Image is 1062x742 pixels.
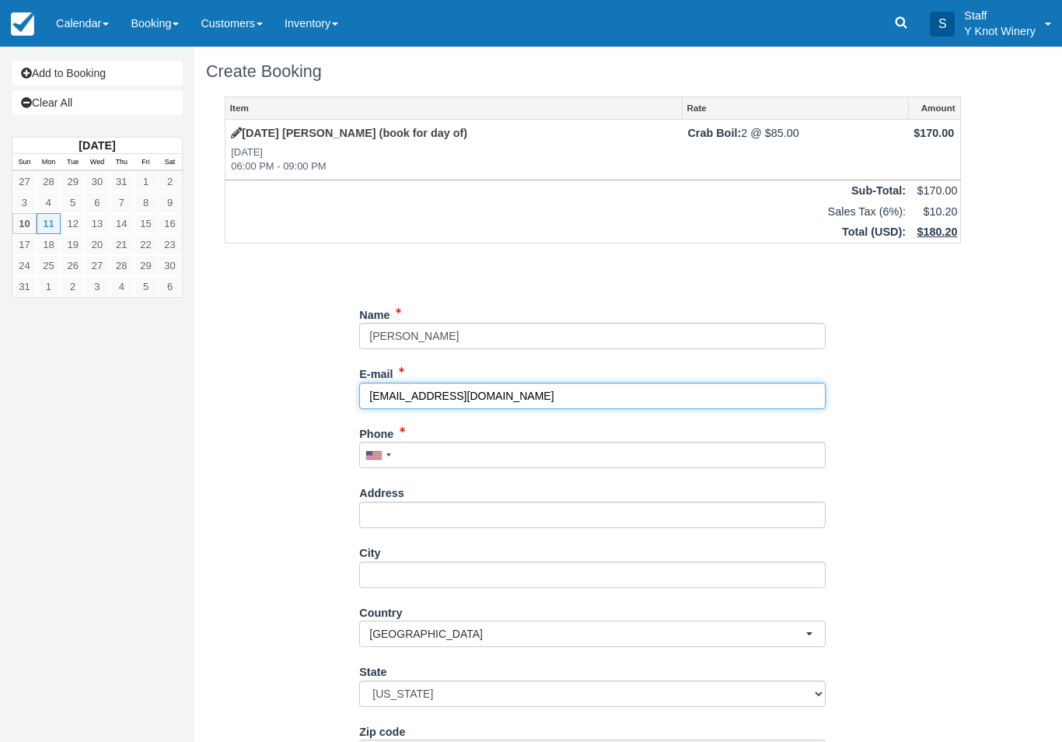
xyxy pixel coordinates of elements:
label: City [359,540,380,562]
a: 1 [134,171,158,192]
a: 14 [110,213,134,234]
a: 9 [158,192,182,213]
a: 2 [158,171,182,192]
a: 31 [110,171,134,192]
p: Y Knot Winery [964,23,1036,39]
span: [GEOGRAPHIC_DATA] [369,626,805,642]
a: 29 [61,171,85,192]
a: 20 [85,234,109,255]
a: 30 [158,255,182,276]
a: 19 [61,234,85,255]
a: 27 [85,255,109,276]
a: 3 [12,192,37,213]
a: 30 [85,171,109,192]
a: 4 [110,276,134,297]
a: 12 [61,213,85,234]
label: Country [359,600,402,621]
a: 1 [37,276,61,297]
a: Rate [683,97,908,119]
a: 11 [37,213,61,234]
span: USD [875,226,898,238]
th: Sat [158,154,182,171]
em: [DATE] 06:00 PM - 09:00 PM [231,145,676,174]
a: 8 [134,192,158,213]
a: 13 [85,213,109,234]
strong: Crab Boil [687,127,741,139]
a: 4 [37,192,61,213]
a: 28 [110,255,134,276]
a: 29 [134,255,158,276]
div: S [930,12,955,37]
td: Sales Tax (6%): [225,201,909,222]
img: checkfront-main-nav-mini-logo.png [11,12,34,36]
label: Phone [359,421,393,443]
th: Sun [12,154,37,171]
a: 27 [12,171,37,192]
a: 6 [158,276,182,297]
button: [GEOGRAPHIC_DATA] [359,621,826,647]
label: Name [359,302,390,324]
div: United States: +1 [360,443,396,467]
label: Address [359,480,404,502]
strong: Sub-Total: [851,184,906,197]
a: 18 [37,234,61,255]
th: Fri [134,154,158,171]
a: 2 [61,276,85,297]
a: 25 [37,255,61,276]
a: 24 [12,255,37,276]
h1: Create Booking [206,62,980,81]
td: $10.20 [908,201,960,222]
u: $180.20 [917,226,957,238]
th: Thu [110,154,134,171]
a: 15 [134,213,158,234]
a: 22 [134,234,158,255]
strong: [DATE] [79,139,115,152]
a: 26 [61,255,85,276]
p: Staff [964,8,1036,23]
a: Amount [909,97,960,119]
a: 7 [110,192,134,213]
strong: Total ( ): [842,226,906,238]
th: Mon [37,154,61,171]
label: E-mail [359,361,393,383]
a: 5 [61,192,85,213]
a: Item [225,97,682,119]
a: 17 [12,234,37,255]
th: Tue [61,154,85,171]
td: $170.00 [908,180,960,201]
th: Wed [85,154,109,171]
td: $170.00 [908,120,960,180]
label: Zip code [359,719,405,740]
a: 16 [158,213,182,234]
a: 3 [85,276,109,297]
a: 5 [134,276,158,297]
label: State [359,659,386,681]
a: 23 [158,234,182,255]
a: 10 [12,213,37,234]
a: [DATE] [PERSON_NAME] (book for day of) [231,127,467,139]
a: 6 [85,192,109,213]
a: 28 [37,171,61,192]
a: Clear All [12,90,183,115]
td: 2 @ $85.00 [682,120,908,180]
a: 31 [12,276,37,297]
a: 21 [110,234,134,255]
a: Add to Booking [12,61,183,86]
